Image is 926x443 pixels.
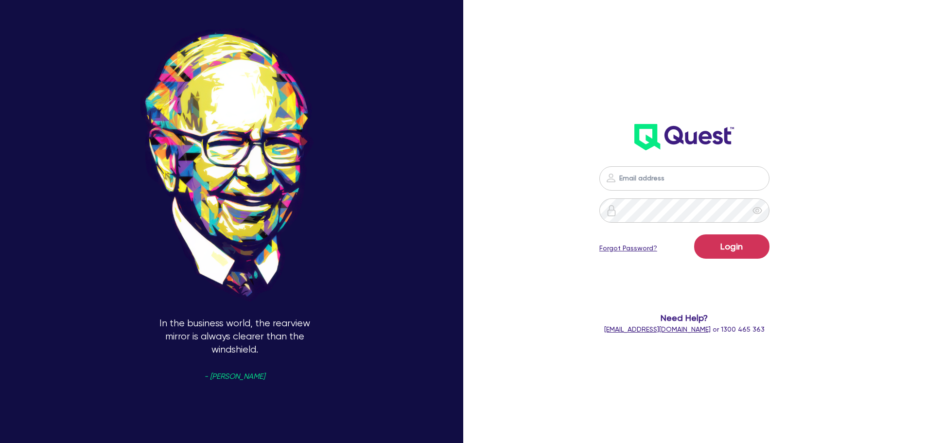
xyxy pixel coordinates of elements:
img: icon-password [606,205,617,216]
span: Need Help? [560,311,809,324]
input: Email address [599,166,769,191]
span: - [PERSON_NAME] [204,373,265,380]
a: [EMAIL_ADDRESS][DOMAIN_NAME] [604,325,711,333]
button: Login [694,234,769,259]
span: or 1300 465 363 [604,325,765,333]
img: icon-password [605,172,617,184]
span: eye [752,206,762,215]
a: Forgot Password? [599,243,657,253]
img: wH2k97JdezQIQAAAABJRU5ErkJggg== [634,124,734,150]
